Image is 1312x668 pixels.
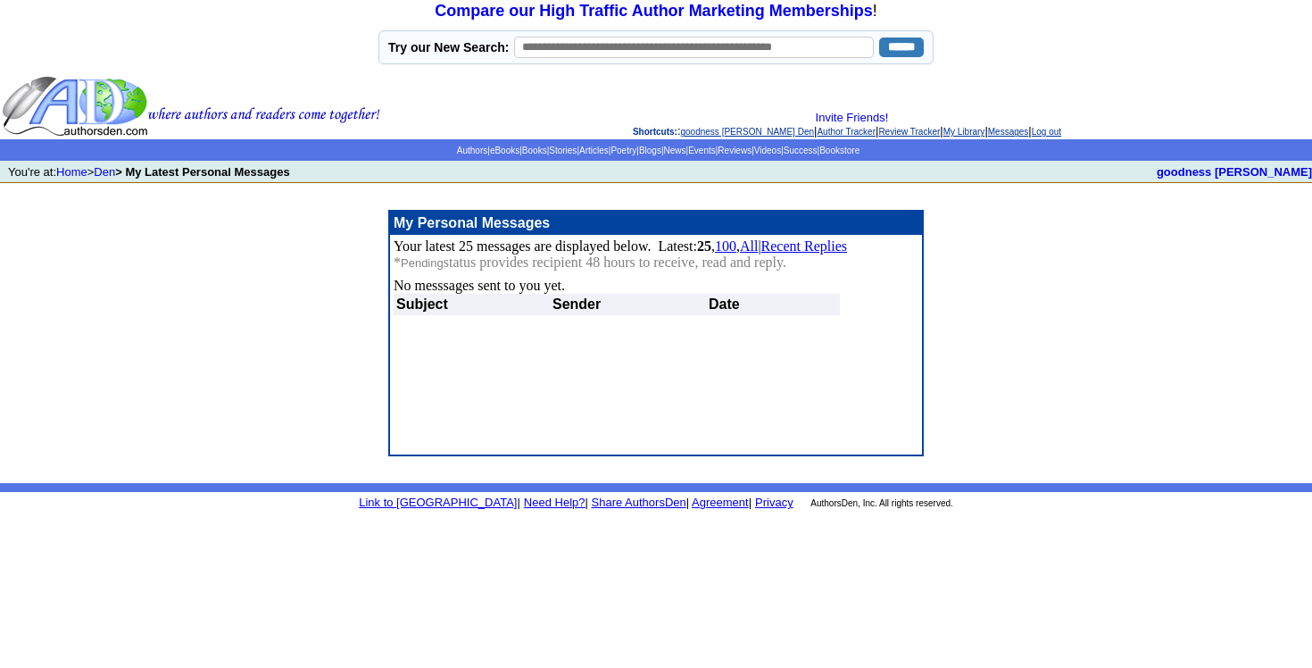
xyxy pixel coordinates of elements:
[819,146,859,155] a: Bookstore
[633,127,677,137] span: Shortcuts:
[709,296,740,312] font: Date
[388,40,509,54] label: Try our New Search:
[664,146,686,155] a: News
[878,127,940,137] a: Review Tracker
[394,215,550,230] font: My Personal Messages
[457,146,487,155] a: Authors
[115,165,289,179] b: > My Latest Personal Messages
[689,496,751,509] font: |
[784,146,818,155] a: Success
[610,146,636,155] a: Poetry
[394,238,918,271] p: Your latest 25 messages are displayed below. Latest: , , |
[943,127,985,137] a: My Library
[1157,165,1312,179] a: goodness [PERSON_NAME]
[988,127,1029,137] a: Messages
[754,146,781,155] a: Videos
[639,146,661,155] a: Blogs
[517,496,519,509] font: |
[686,496,689,509] font: |
[692,496,749,509] a: Agreement
[688,146,716,155] a: Events
[681,127,815,137] a: goodness [PERSON_NAME] Den
[94,165,115,179] a: Den
[1032,127,1061,137] a: Log out
[390,274,922,455] td: No messsages sent to you yet.
[435,2,876,20] font: !
[384,111,1310,138] div: : | | | | |
[552,296,601,312] font: Sender
[401,256,444,270] font: Pending
[396,296,448,312] font: Subject
[490,146,519,155] a: eBooks
[359,496,517,509] a: Link to [GEOGRAPHIC_DATA]
[816,111,889,124] a: Invite Friends!
[585,496,587,509] font: |
[444,255,786,270] font: status provides recipient 48 hours to receive, read and reply.
[2,75,380,138] img: header_logo2.gif
[761,238,847,254] a: Recent Replies
[817,127,876,137] a: Author Tracker
[810,498,953,508] font: AuthorsDen, Inc. All rights reserved.
[592,496,686,509] a: Share AuthorsDen
[56,165,87,179] a: Home
[522,146,547,155] a: Books
[715,238,736,254] a: 100
[718,146,751,155] a: Reviews
[755,496,793,509] a: Privacy
[579,146,609,155] a: Articles
[435,2,872,20] a: Compare our High Traffic Author Marketing Memberships
[8,165,290,179] font: You're at: >
[740,238,758,254] a: All
[697,238,711,254] b: 25
[524,496,585,509] a: Need Help?
[549,146,577,155] a: Stories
